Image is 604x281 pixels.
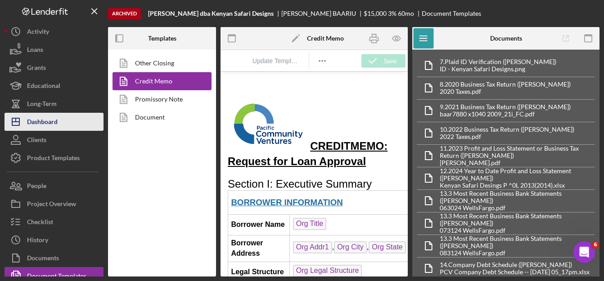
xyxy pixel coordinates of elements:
button: Activity [5,23,104,41]
button: Product Templates [5,149,104,167]
button: Dashboard [5,113,104,131]
div: [PERSON_NAME] BAARIU [281,10,364,17]
div: 10. 2022 Business Tax Return ([PERSON_NAME]) [440,126,574,133]
div: 13. 3 Most Recent Business Bank Statements ([PERSON_NAME]) [440,190,595,204]
div: Dashboard [27,113,58,133]
div: 083124 WellsFargo.pdf [440,249,595,257]
b: [PERSON_NAME] dba Kenyan Safari Designs [148,10,274,17]
div: 14. Company Debt Schedule ([PERSON_NAME]) [440,261,590,268]
div: 063024 WellsFargo.pdf [440,204,595,212]
button: Grants [5,59,104,77]
div: Loans [27,41,43,61]
button: Documents [5,249,104,267]
div: 2020 Taxes.pdf [440,88,571,95]
div: PCV Company Debt Schedule -- [DATE] 05_17pm.xlsx [440,268,590,276]
div: 7. Plaid ID Verification ([PERSON_NAME]) [440,58,556,65]
td: , , [69,164,385,190]
button: Save [361,54,406,68]
a: Credit Memo [113,72,207,90]
div: Document Templates [422,10,481,17]
button: People [5,177,104,195]
strong: Legal Structure [10,196,63,204]
div: 9. 2021 Business Tax Return ([PERSON_NAME]) [440,103,571,111]
span: 6 [592,241,599,249]
div: History [27,231,48,251]
div: Kenyan Safari Desings P ^0L 2013(2014).xlsx [440,182,595,189]
div: 60 mo [398,10,414,17]
div: [PERSON_NAME].pdf [440,159,595,166]
div: Checklist [27,213,53,233]
div: 11. 2023 Profit and Loss Statement or Business Tax Return ([PERSON_NAME]) [440,145,595,159]
div: Long-Term [27,95,57,115]
button: Clients [5,131,104,149]
span: Org Addr1 [72,170,112,182]
div: 13. 3 Most Recent Business Bank Statements ([PERSON_NAME]) [440,235,595,249]
b: Templates [148,35,176,42]
div: baar7880 x1040 2009_21i_FC.pdf [440,111,571,118]
div: People [27,177,46,197]
button: Project Overview [5,195,104,213]
div: Grants [27,59,46,79]
div: Documents [27,249,59,269]
span: Org Legal Structure [72,193,142,205]
div: 2022 Taxes.pdf [440,133,574,140]
a: Other Closing [113,54,207,72]
span: Update Template [252,57,300,64]
div: Clients [27,131,46,151]
div: 13. 3 Most Recent Business Bank Statements ([PERSON_NAME]) [440,212,595,227]
b: Credit Memo [307,35,344,42]
div: Educational [27,77,60,97]
div: 8. 2020 Business Tax Return ([PERSON_NAME]) [440,81,571,88]
a: Promissory Note [113,90,207,108]
button: Long-Term [5,95,104,113]
button: Educational [5,77,104,95]
div: Product Templates [27,149,80,169]
span: Org State [148,170,185,182]
div: Activity [27,23,49,43]
div: 073124 WellsFargo.pdf [440,227,595,234]
button: History [5,231,104,249]
div: ID - Kenyan Safari Designs.png [440,65,556,73]
div: Save [384,54,397,68]
button: Reveal or hide additional toolbar items [315,55,330,67]
a: Document [113,108,207,126]
div: $15,000 [364,10,387,17]
div: Project Overview [27,195,76,215]
iframe: Intercom live chat [573,241,595,263]
div: Archived [108,8,141,19]
span: Org City [113,170,146,182]
button: Checklist [5,213,104,231]
div: 3 % [388,10,397,17]
b: Documents [490,35,522,42]
div: 12. 2024 Year to Date Profit and Loss Statement ([PERSON_NAME]) [440,167,595,182]
button: Loans [5,41,104,59]
iframe: Rich Text Area [221,72,408,276]
button: Reset the template to the current product template value [249,55,303,67]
